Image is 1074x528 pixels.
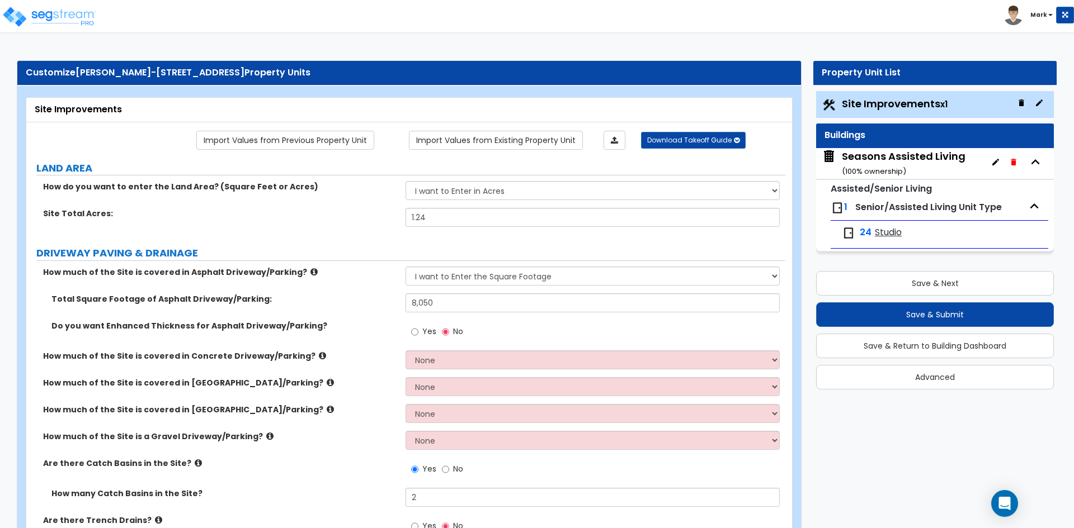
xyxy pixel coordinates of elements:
span: [PERSON_NAME]-[STREET_ADDRESS] [76,66,244,79]
i: click for more info! [266,432,274,440]
small: ( 100 % ownership) [842,166,906,177]
i: click for more info! [310,268,318,276]
input: Yes [411,463,418,475]
label: How much of the Site is covered in Concrete Driveway/Parking? [43,350,397,361]
label: How much of the Site is covered in [GEOGRAPHIC_DATA]/Parking? [43,404,397,415]
button: Save & Next [816,271,1054,296]
span: 1 [844,201,847,213]
div: Property Unit List [822,66,1048,79]
span: No [453,326,463,337]
button: Save & Submit [816,302,1054,327]
div: Customize Property Units [26,66,793,79]
a: Import the dynamic attribute values from previous properties. [196,131,374,150]
label: How much of the Site is a Gravel Driveway/Parking? [43,431,397,442]
span: Seasons Assisted Living [822,149,965,178]
img: avatar.png [1004,6,1023,25]
div: Open Intercom Messenger [991,490,1018,517]
img: logo_pro_r.png [2,6,97,28]
span: 24 [860,226,872,239]
label: Do you want Enhanced Thickness for Asphalt Driveway/Parking? [51,320,397,331]
a: Import the dynamic attribute values from existing properties. [409,131,583,150]
input: No [442,463,449,475]
label: How much of the Site is covered in Asphalt Driveway/Parking? [43,267,397,278]
label: Are there Catch Basins in the Site? [43,458,397,469]
button: Save & Return to Building Dashboard [816,334,1054,358]
a: Import the dynamic attributes value through Excel sheet [604,131,625,150]
b: Mark [1030,11,1047,19]
span: No [453,463,463,474]
div: Buildings [825,129,1045,142]
label: LAND AREA [36,161,785,175]
img: door.png [842,226,855,240]
small: Assisted/Senior Living [831,182,932,195]
i: click for more info! [319,351,326,360]
label: DRIVEWAY PAVING & DRAINAGE [36,246,785,260]
button: Download Takeoff Guide [641,132,746,149]
span: Download Takeoff Guide [647,135,732,145]
span: Site Improvements [842,97,948,111]
img: door.png [831,201,844,215]
span: Yes [422,326,436,337]
button: Advanced [816,365,1054,389]
label: Are there Trench Drains? [43,515,397,526]
i: click for more info! [327,405,334,413]
input: Yes [411,326,418,338]
div: Site Improvements [35,103,784,116]
img: Construction.png [822,98,836,112]
div: Seasons Assisted Living [842,149,965,178]
label: Total Square Footage of Asphalt Driveway/Parking: [51,293,397,305]
small: x1 [940,98,948,110]
span: Yes [422,463,436,474]
span: Studio [875,226,902,239]
img: building.svg [822,149,836,164]
label: How many Catch Basins in the Site? [51,488,397,499]
input: No [442,326,449,338]
label: How do you want to enter the Land Area? (Square Feet or Acres) [43,181,397,192]
i: click for more info! [195,459,202,467]
span: Senior/Assisted Living Unit Type [855,201,1002,213]
i: click for more info! [155,516,162,524]
label: Site Total Acres: [43,208,397,219]
i: click for more info! [327,378,334,387]
label: How much of the Site is covered in [GEOGRAPHIC_DATA]/Parking? [43,377,397,388]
